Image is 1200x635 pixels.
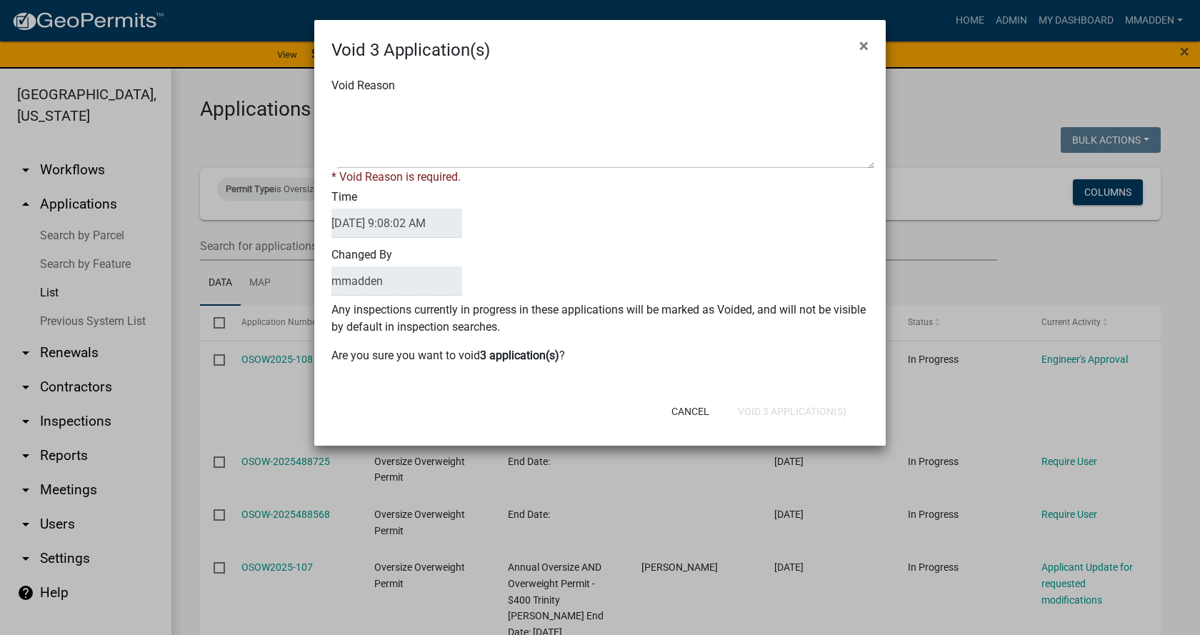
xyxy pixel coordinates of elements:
[331,191,462,238] label: Time
[480,349,559,362] b: 3 application(s)
[331,301,869,336] p: Any inspections currently in progress in these applications will be marked as Voided, and will no...
[331,347,869,364] p: Are you sure you want to void ?
[331,266,462,296] input: BulkActionUser
[859,36,869,56] span: ×
[331,209,462,238] input: DateTime
[331,37,490,63] h4: Void 3 Application(s)
[331,249,462,296] label: Changed By
[331,80,395,91] label: Void Reason
[337,97,874,169] textarea: Void Reason
[726,399,858,424] button: Void 3 Application(s)
[848,26,880,66] button: Close
[331,169,869,186] div: * Void Reason is required.
[660,399,721,424] button: Cancel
